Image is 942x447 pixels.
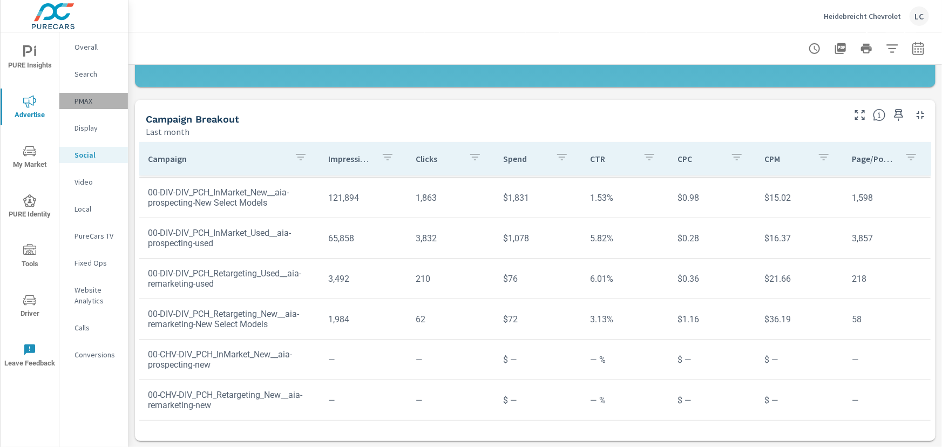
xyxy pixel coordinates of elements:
td: 121,894 [320,184,408,212]
button: "Export Report to PDF" [830,38,851,59]
td: 00-DIV-DIV_PCH_Retargeting_New__aia-remarketing-New Select Models [139,300,320,338]
td: — [407,387,494,414]
td: $36.19 [756,306,844,333]
p: Search [74,69,119,79]
td: 5.82% [581,225,669,252]
p: Fixed Ops [74,258,119,268]
span: Driver [4,294,56,320]
span: PURE Insights [4,45,56,72]
button: Print Report [856,38,877,59]
td: 65,858 [320,225,408,252]
div: Search [59,66,128,82]
button: Select Date Range [907,38,929,59]
p: CPC [677,153,722,164]
span: PURE Identity [4,194,56,221]
div: Display [59,120,128,136]
td: $76 [494,265,582,293]
td: 3,492 [320,265,408,293]
td: $1.16 [669,306,756,333]
td: $15.02 [756,184,844,212]
td: $ — [756,387,844,414]
td: — [320,346,408,374]
div: PureCars TV [59,228,128,244]
td: 00-DIV-DIV_PCH_InMarket_New__aia-prospecting-New Select Models [139,179,320,216]
td: $0.36 [669,265,756,293]
span: Advertise [4,95,56,121]
td: $0.28 [669,225,756,252]
td: 1,598 [843,184,931,212]
button: Minimize Widget [912,106,929,124]
h5: Campaign Breakout [146,113,239,125]
p: Local [74,204,119,214]
div: Conversions [59,347,128,363]
p: Heidebreicht Chevrolet [824,11,901,21]
td: 1.53% [581,184,669,212]
p: Social [74,150,119,160]
td: 6.01% [581,265,669,293]
div: Video [59,174,128,190]
td: — % [581,387,669,414]
button: Apply Filters [882,38,903,59]
p: Last month [146,125,189,138]
span: This is a summary of Social performance results by campaign. Each column can be sorted. [873,109,886,121]
td: $21.66 [756,265,844,293]
p: Clicks [416,153,460,164]
td: 3.13% [581,306,669,333]
td: 62 [407,306,494,333]
p: Impressions [329,153,373,164]
div: nav menu [1,32,59,380]
p: PMAX [74,96,119,106]
td: 00-CHV-DIV_PCH_Retargeting_New__aia-remarketing-new [139,381,320,419]
div: Local [59,201,128,217]
span: Leave Feedback [4,343,56,370]
td: $ — [494,387,582,414]
p: PureCars TV [74,231,119,241]
td: — [407,346,494,374]
td: 218 [843,265,931,293]
td: $ — [669,387,756,414]
td: 1,984 [320,306,408,333]
div: PMAX [59,93,128,109]
p: Display [74,123,119,133]
td: $1,078 [494,225,582,252]
td: $ — [756,346,844,374]
p: Calls [74,322,119,333]
td: — [843,346,931,374]
p: CPM [765,153,809,164]
p: Page/Post Action [852,153,896,164]
td: $72 [494,306,582,333]
div: Website Analytics [59,282,128,309]
td: 00-CHV-DIV_PCH_InMarket_New__aia-prospecting-new [139,341,320,378]
div: Social [59,147,128,163]
div: LC [910,6,929,26]
p: Conversions [74,349,119,360]
button: Make Fullscreen [851,106,869,124]
td: 3,832 [407,225,494,252]
td: $16.37 [756,225,844,252]
td: — % [581,346,669,374]
td: $1,831 [494,184,582,212]
p: Video [74,177,119,187]
td: — [320,387,408,414]
div: Overall [59,39,128,55]
td: 210 [407,265,494,293]
div: Calls [59,320,128,336]
p: Campaign [148,153,286,164]
td: $ — [669,346,756,374]
td: 00-DIV-DIV_PCH_InMarket_Used__aia-prospecting-used [139,219,320,257]
span: Save this to your personalized report [890,106,907,124]
p: Overall [74,42,119,52]
div: Fixed Ops [59,255,128,271]
p: CTR [590,153,634,164]
td: $0.98 [669,184,756,212]
td: 00-DIV-DIV_PCH_Retargeting_Used__aia-remarketing-used [139,260,320,297]
p: Spend [503,153,547,164]
td: — [843,387,931,414]
td: 3,857 [843,225,931,252]
td: $ — [494,346,582,374]
td: 58 [843,306,931,333]
p: Website Analytics [74,285,119,306]
td: 1,863 [407,184,494,212]
span: My Market [4,145,56,171]
span: Tools [4,244,56,270]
